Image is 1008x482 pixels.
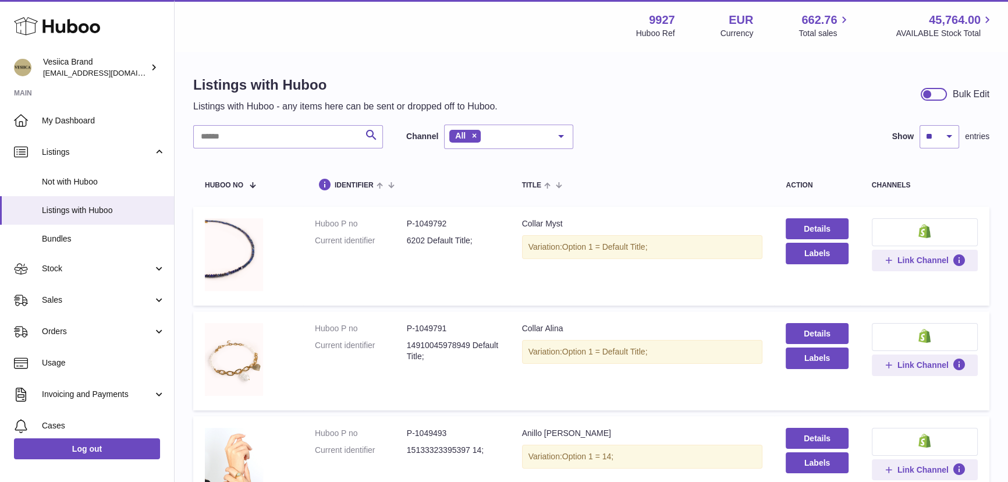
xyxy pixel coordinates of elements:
[407,218,499,229] dd: P-1049792
[315,445,407,456] dt: Current identifier
[315,428,407,439] dt: Huboo P no
[205,182,243,189] span: Huboo no
[872,355,978,375] button: Link Channel
[205,323,263,396] img: Collar Alina
[522,235,763,259] div: Variation:
[897,255,949,265] span: Link Channel
[896,12,994,39] a: 45,764.00 AVAILABLE Stock Total
[407,340,499,362] dd: 14910045978949 Default Title;
[455,131,466,140] span: All
[42,147,153,158] span: Listings
[522,428,763,439] div: Anillo [PERSON_NAME]
[42,263,153,274] span: Stock
[918,224,931,238] img: shopify-small.png
[798,28,850,39] span: Total sales
[786,323,848,344] a: Details
[786,243,848,264] button: Labels
[636,28,675,39] div: Huboo Ref
[43,56,148,79] div: Vesiica Brand
[786,182,848,189] div: action
[522,340,763,364] div: Variation:
[42,176,165,187] span: Not with Huboo
[649,12,675,28] strong: 9927
[562,242,648,251] span: Option 1 = Default Title;
[14,59,31,76] img: internalAdmin-9927@internal.huboo.com
[786,452,848,473] button: Labels
[42,115,165,126] span: My Dashboard
[720,28,754,39] div: Currency
[315,235,407,246] dt: Current identifier
[193,100,498,113] p: Listings with Huboo - any items here can be sent or dropped off to Huboo.
[42,420,165,431] span: Cases
[42,233,165,244] span: Bundles
[965,131,989,142] span: entries
[918,329,931,343] img: shopify-small.png
[562,452,613,461] span: Option 1 = 14;
[798,12,850,39] a: 662.76 Total sales
[786,428,848,449] a: Details
[522,323,763,334] div: Collar Alina
[42,205,165,216] span: Listings with Huboo
[335,182,374,189] span: identifier
[407,428,499,439] dd: P-1049493
[729,12,753,28] strong: EUR
[315,218,407,229] dt: Huboo P no
[43,68,171,77] span: [EMAIL_ADDRESS][DOMAIN_NAME]
[406,131,438,142] label: Channel
[786,348,848,368] button: Labels
[14,438,160,459] a: Log out
[42,295,153,306] span: Sales
[953,88,989,101] div: Bulk Edit
[42,389,153,400] span: Invoicing and Payments
[892,131,914,142] label: Show
[522,182,541,189] span: title
[522,445,763,469] div: Variation:
[918,434,931,448] img: shopify-small.png
[205,218,263,291] img: Collar Myst
[193,76,498,94] h1: Listings with Huboo
[407,235,499,246] dd: 6202 Default Title;
[42,357,165,368] span: Usage
[42,326,153,337] span: Orders
[562,347,648,356] span: Option 1 = Default Title;
[872,250,978,271] button: Link Channel
[872,182,978,189] div: channels
[315,323,407,334] dt: Huboo P no
[801,12,837,28] span: 662.76
[897,360,949,370] span: Link Channel
[897,465,949,475] span: Link Channel
[522,218,763,229] div: Collar Myst
[407,445,499,456] dd: 15133323395397 14;
[315,340,407,362] dt: Current identifier
[872,459,978,480] button: Link Channel
[929,12,981,28] span: 45,764.00
[896,28,994,39] span: AVAILABLE Stock Total
[786,218,848,239] a: Details
[407,323,499,334] dd: P-1049791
